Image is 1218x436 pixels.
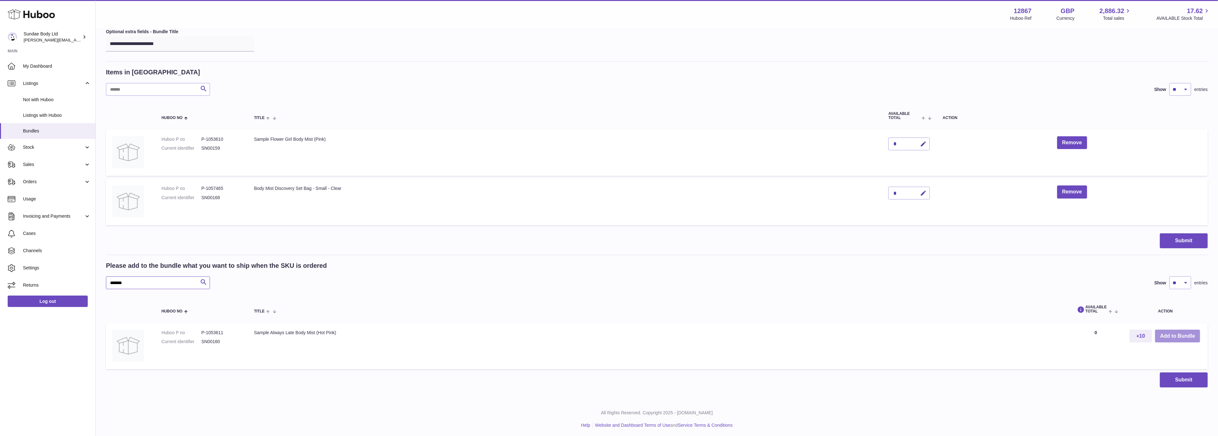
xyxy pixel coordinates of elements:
[1160,372,1208,387] button: Submit
[1130,330,1152,343] button: +10
[23,282,91,288] span: Returns
[1010,15,1032,21] div: Huboo Ref
[254,116,265,120] span: Title
[161,195,201,201] dt: Current identifier
[1069,323,1123,370] td: 0
[201,145,241,151] dd: SN00159
[201,136,241,142] dd: P-1053610
[1156,15,1210,21] span: AVAILABLE Stock Total
[678,423,733,428] a: Service Terms & Conditions
[161,339,201,345] dt: Current identifier
[943,116,1201,120] div: Action
[201,185,241,192] dd: P-1057465
[1194,280,1208,286] span: entries
[106,68,200,77] h2: Items in [GEOGRAPHIC_DATA]
[1061,7,1074,15] strong: GBP
[1194,86,1208,93] span: entries
[1100,7,1125,15] span: 2,886.32
[888,112,920,120] span: AVAILABLE Total
[8,296,88,307] a: Log out
[24,31,81,43] div: Sundae Body Ltd
[23,112,91,118] span: Listings with Huboo
[23,265,91,271] span: Settings
[1154,86,1166,93] label: Show
[8,32,17,42] img: dianne@sundaebody.com
[106,29,254,35] label: Optional extra fields - Bundle Title
[23,144,84,150] span: Stock
[254,309,265,313] span: Title
[161,145,201,151] dt: Current identifier
[23,63,91,69] span: My Dashboard
[161,136,201,142] dt: Huboo P no
[161,116,183,120] span: Huboo no
[1057,136,1087,149] button: Remove
[1154,280,1166,286] label: Show
[1187,7,1203,15] span: 17.62
[201,195,241,201] dd: SN00168
[106,261,327,270] h2: Please add to the bundle what you want to ship when the SKU is ordered
[1123,299,1208,320] th: Action
[23,97,91,103] span: Not with Huboo
[23,162,84,168] span: Sales
[23,248,91,254] span: Channels
[1155,330,1200,343] button: Add to Bundle
[248,179,882,225] td: Body Mist Discovery Set Bag - Small - Clear
[23,196,91,202] span: Usage
[161,185,201,192] dt: Huboo P no
[23,128,91,134] span: Bundles
[1014,7,1032,15] strong: 12867
[248,130,882,176] td: Sample Flower Girl Body Mist (Pink)
[112,330,144,362] img: Sample Always Late Body Mist (Hot Pink)
[23,213,84,219] span: Invoicing and Payments
[1160,233,1208,248] button: Submit
[581,423,590,428] a: Help
[112,185,144,217] img: Body Mist Discovery Set Bag - Small - Clear
[101,410,1213,416] p: All Rights Reserved. Copyright 2025 - [DOMAIN_NAME]
[1156,7,1210,21] a: 17.62 AVAILABLE Stock Total
[1057,185,1087,199] button: Remove
[248,323,1069,370] td: Sample Always Late Body Mist (Hot Pink)
[112,136,144,168] img: Sample Flower Girl Body Mist (Pink)
[201,330,241,336] dd: P-1053611
[201,339,241,345] dd: SN00160
[1057,15,1075,21] div: Currency
[23,80,84,86] span: Listings
[24,37,128,42] span: [PERSON_NAME][EMAIL_ADDRESS][DOMAIN_NAME]
[1075,305,1107,313] span: AVAILABLE Total
[23,230,91,237] span: Cases
[23,179,84,185] span: Orders
[1100,7,1132,21] a: 2,886.32 Total sales
[161,330,201,336] dt: Huboo P no
[161,309,183,313] span: Huboo no
[595,423,670,428] a: Website and Dashboard Terms of Use
[593,422,733,428] li: and
[1103,15,1132,21] span: Total sales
